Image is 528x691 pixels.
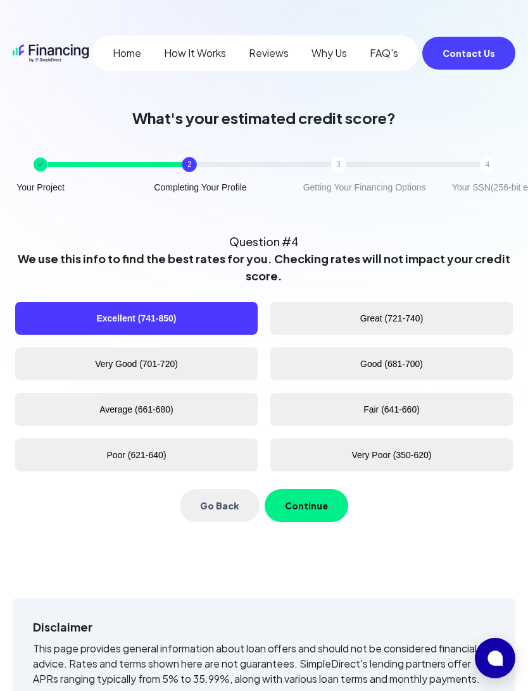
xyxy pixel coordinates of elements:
button: Very Good (701-720) [15,347,258,380]
button: Poor (621-640) [15,439,258,471]
span: 2 [187,161,192,168]
button: Open chat window [475,638,515,678]
span: 4 [486,161,490,168]
button: Continue [265,489,348,522]
button: Go Back [180,489,260,522]
p: We use this info to find the best rates for you. Checking rates will not impact your credit score. [15,250,513,284]
div: Your Project [16,180,65,195]
span: 3 [336,161,341,168]
button: Fair (641-660) [270,393,513,426]
a: Home [113,46,141,61]
a: FAQ's [370,46,398,61]
div: Completing Your Profile [154,180,246,195]
img: logo [13,44,89,62]
div: Getting Your Financing Options [303,180,426,195]
a: Why Us [311,46,347,61]
p: Question #4 [229,233,299,250]
button: Excellent (741-850) [15,302,258,335]
button: Very Poor (350-620) [270,439,513,471]
button: Average (661-680) [15,393,258,426]
p: This page provides general information about loan offers and should not be considered financial a... [33,641,495,687]
a: How It Works [164,46,226,61]
h5: Disclaimer [33,618,495,636]
span: check [37,160,44,168]
button: Contact Us [422,37,515,70]
a: Reviews [249,46,289,61]
h1: What's your estimated credit score? [132,106,396,129]
button: Great (721-740) [270,302,513,335]
button: Good (681-700) [270,347,513,380]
